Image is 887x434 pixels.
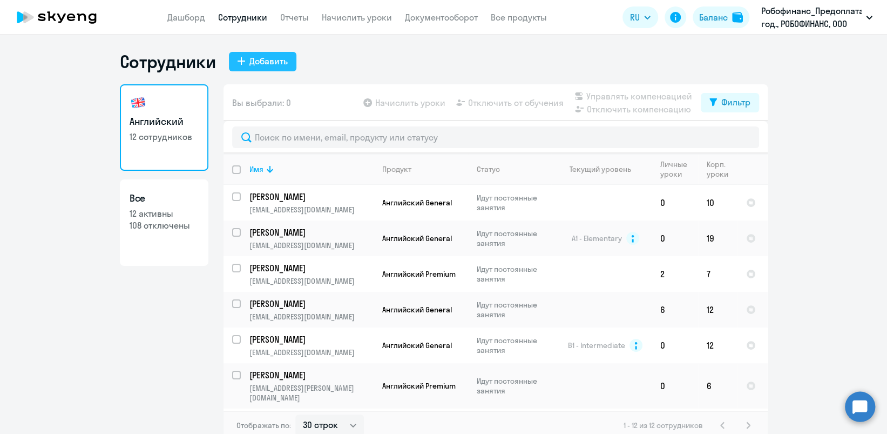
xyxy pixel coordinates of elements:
[249,226,371,238] p: [PERSON_NAME]
[698,185,737,221] td: 10
[232,126,759,148] input: Поиск по имени, email, продукту или статусу
[698,221,737,256] td: 19
[130,191,199,205] h3: Все
[382,340,452,350] span: Английский General
[236,420,291,430] span: Отображать по:
[382,269,456,279] span: Английский Premium
[249,205,373,215] p: [EMAIL_ADDRESS][DOMAIN_NAME]
[130,219,199,231] p: 108 отключены
[660,159,690,179] div: Личные уроки
[382,164,411,174] div: Продукт
[249,348,373,357] p: [EMAIL_ADDRESS][DOMAIN_NAME]
[560,164,651,174] div: Текущий уровень
[249,226,373,238] a: [PERSON_NAME]
[167,12,205,23] a: Дашборд
[382,233,452,243] span: Английский General
[249,276,373,286] p: [EMAIL_ADDRESS][DOMAIN_NAME]
[249,164,373,174] div: Имя
[756,4,878,30] button: Робофинанс_Предоплата_Договор_2025 год., РОБОФИНАНС, ООО
[477,336,551,355] p: Идут постоянные занятия
[652,221,698,256] td: 0
[120,84,208,171] a: Английский12 сотрудников
[477,193,551,212] p: Идут постоянные занятия
[249,55,288,68] div: Добавить
[249,191,371,203] p: [PERSON_NAME]
[707,159,730,179] div: Корп. уроки
[652,363,698,409] td: 0
[249,333,371,345] p: [PERSON_NAME]
[477,264,551,284] p: Идут постоянные занятия
[382,164,468,174] div: Продукт
[130,131,199,143] p: 12 сотрудников
[732,12,743,23] img: balance
[491,12,547,23] a: Все продукты
[249,262,373,274] a: [PERSON_NAME]
[130,208,199,219] p: 12 активны
[707,159,737,179] div: Корп. уроки
[405,12,478,23] a: Документооборот
[130,94,147,111] img: english
[249,312,373,322] p: [EMAIL_ADDRESS][DOMAIN_NAME]
[660,159,698,179] div: Личные уроки
[622,6,658,28] button: RU
[761,4,862,30] p: Робофинанс_Предоплата_Договор_2025 год., РОБОФИНАНС, ООО
[701,93,759,112] button: Фильтр
[477,376,551,396] p: Идут постоянные занятия
[120,51,216,72] h1: Сотрудники
[477,229,551,248] p: Идут постоянные занятия
[652,185,698,221] td: 0
[120,179,208,266] a: Все12 активны108 отключены
[249,241,373,250] p: [EMAIL_ADDRESS][DOMAIN_NAME]
[249,298,373,310] a: [PERSON_NAME]
[232,96,291,109] span: Вы выбрали: 0
[382,305,452,315] span: Английский General
[280,12,309,23] a: Отчеты
[698,256,737,292] td: 7
[699,11,728,24] div: Баланс
[249,262,371,274] p: [PERSON_NAME]
[652,292,698,328] td: 6
[249,191,373,203] a: [PERSON_NAME]
[218,12,267,23] a: Сотрудники
[249,164,263,174] div: Имя
[249,369,371,381] p: [PERSON_NAME]
[652,256,698,292] td: 2
[249,383,373,403] p: [EMAIL_ADDRESS][PERSON_NAME][DOMAIN_NAME]
[382,381,456,391] span: Английский Premium
[630,11,640,24] span: RU
[624,420,703,430] span: 1 - 12 из 12 сотрудников
[477,164,500,174] div: Статус
[229,52,296,71] button: Добавить
[249,333,373,345] a: [PERSON_NAME]
[382,198,452,208] span: Английский General
[477,300,551,319] p: Идут постоянные занятия
[477,164,551,174] div: Статус
[249,369,373,381] a: [PERSON_NAME]
[322,12,392,23] a: Начислить уроки
[249,298,371,310] p: [PERSON_NAME]
[570,164,631,174] div: Текущий уровень
[572,233,622,243] span: A1 - Elementary
[693,6,749,28] button: Балансbalance
[698,328,737,363] td: 12
[652,328,698,363] td: 0
[698,292,737,328] td: 12
[568,340,625,350] span: B1 - Intermediate
[721,96,750,109] div: Фильтр
[698,363,737,409] td: 6
[130,115,199,129] h3: Английский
